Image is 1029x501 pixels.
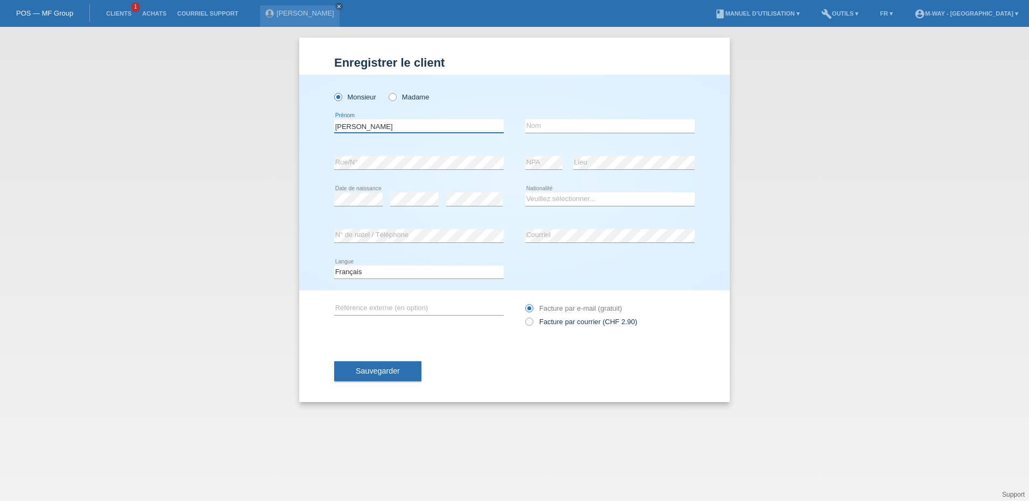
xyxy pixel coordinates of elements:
[525,318,532,331] input: Facture par courrier (CHF 2.90)
[525,304,622,312] label: Facture par e-mail (gratuit)
[914,9,925,19] i: account_circle
[356,367,400,375] span: Sauvegarder
[334,93,341,100] input: Monsieur
[715,9,725,19] i: book
[336,4,342,9] i: close
[334,93,376,101] label: Monsieur
[816,10,864,17] a: buildOutils ▾
[277,9,334,17] a: [PERSON_NAME]
[137,10,172,17] a: Achats
[131,3,140,12] span: 1
[525,318,637,326] label: Facture par courrier (CHF 2.90)
[389,93,429,101] label: Madame
[709,10,805,17] a: bookManuel d’utilisation ▾
[16,9,73,17] a: POS — MF Group
[389,93,396,100] input: Madame
[875,10,898,17] a: FR ▾
[334,56,695,69] h1: Enregistrer le client
[335,3,343,10] a: close
[334,361,421,382] button: Sauvegarder
[1002,491,1025,498] a: Support
[525,304,532,318] input: Facture par e-mail (gratuit)
[909,10,1024,17] a: account_circlem-way - [GEOGRAPHIC_DATA] ▾
[821,9,832,19] i: build
[101,10,137,17] a: Clients
[172,10,243,17] a: Courriel Support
